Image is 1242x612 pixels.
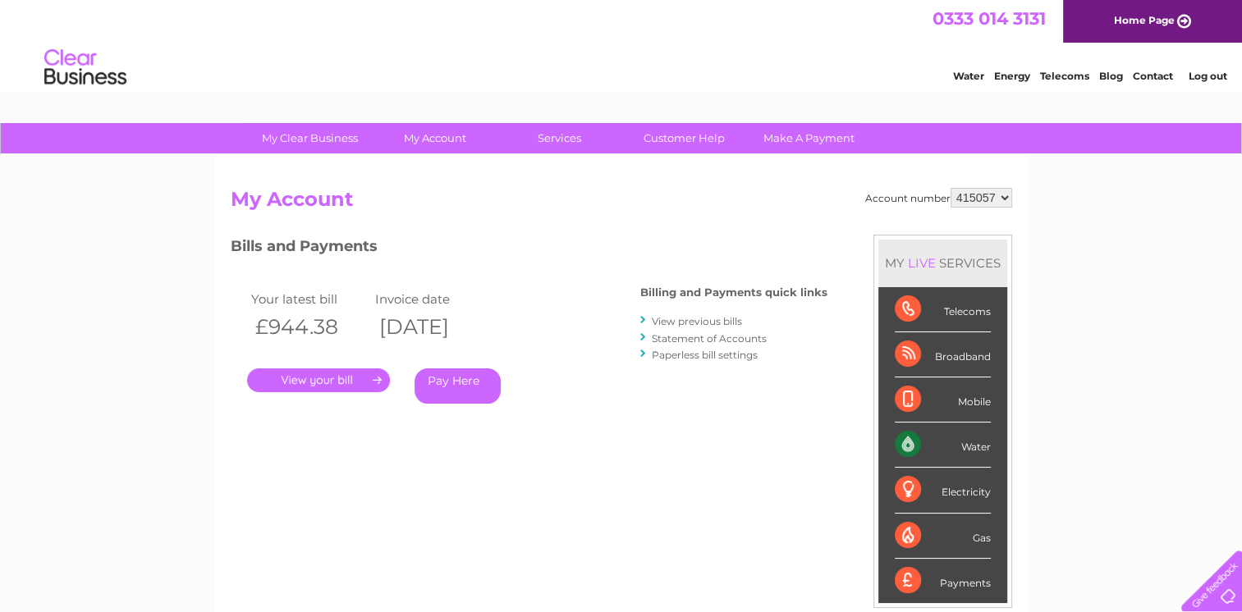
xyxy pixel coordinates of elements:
[1188,70,1226,82] a: Log out
[44,43,127,93] img: logo.png
[895,377,991,422] div: Mobile
[652,332,767,345] a: Statement of Accounts
[865,188,1012,208] div: Account number
[234,9,1010,80] div: Clear Business is a trading name of Verastar Limited (registered in [GEOGRAPHIC_DATA] No. 3667643...
[616,123,752,153] a: Customer Help
[652,349,758,361] a: Paperless bill settings
[895,514,991,559] div: Gas
[895,468,991,513] div: Electricity
[415,368,501,404] a: Pay Here
[895,559,991,603] div: Payments
[247,288,371,310] td: Your latest bill
[652,315,742,327] a: View previous bills
[895,422,991,468] div: Water
[492,123,627,153] a: Services
[741,123,877,153] a: Make A Payment
[1040,70,1089,82] a: Telecoms
[247,310,371,344] th: £944.38
[994,70,1030,82] a: Energy
[895,332,991,377] div: Broadband
[1133,70,1173,82] a: Contact
[905,255,939,271] div: LIVE
[1099,70,1123,82] a: Blog
[367,123,502,153] a: My Account
[878,240,1007,286] div: MY SERVICES
[371,288,495,310] td: Invoice date
[640,286,827,299] h4: Billing and Payments quick links
[242,123,378,153] a: My Clear Business
[895,287,991,332] div: Telecoms
[231,235,827,263] h3: Bills and Payments
[953,70,984,82] a: Water
[371,310,495,344] th: [DATE]
[231,188,1012,219] h2: My Account
[933,8,1046,29] a: 0333 014 3131
[247,368,390,392] a: .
